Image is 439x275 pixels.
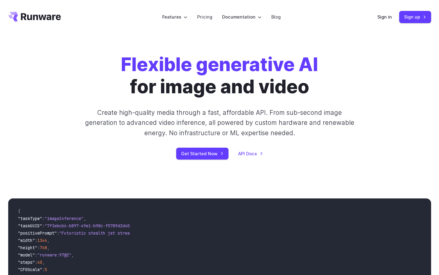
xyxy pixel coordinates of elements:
span: , [47,245,50,250]
span: { [18,208,20,214]
a: Sign in [377,13,392,20]
span: , [71,252,74,258]
span: 768 [40,245,47,250]
span: : [37,245,40,250]
h1: for image and video [121,53,318,98]
span: "imageInference" [45,216,84,221]
span: "model" [18,252,35,258]
a: Sign up [399,11,431,23]
span: : [57,230,59,236]
span: "height" [18,245,37,250]
span: "runware:97@2" [37,252,71,258]
span: , [84,216,86,221]
label: Documentation [222,13,262,20]
span: "steps" [18,260,35,265]
span: , [42,260,45,265]
span: "Futuristic stealth jet streaking through a neon-lit cityscape with glowing purple exhaust" [59,230,280,236]
span: : [42,223,45,229]
span: "taskUUID" [18,223,42,229]
span: , [47,238,50,243]
span: "7f3ebcb6-b897-49e1-b98c-f5789d2d40d7" [45,223,137,229]
span: : [35,252,37,258]
span: : [42,267,45,272]
span: "taskType" [18,216,42,221]
span: 1344 [37,238,47,243]
a: Blog [271,13,281,20]
strong: Flexible generative AI [121,53,318,76]
a: Pricing [197,13,212,20]
span: : [35,238,37,243]
a: Go to / [8,12,61,22]
span: : [35,260,37,265]
span: "width" [18,238,35,243]
span: "CFGScale" [18,267,42,272]
label: Features [162,13,187,20]
a: Get Started Now [176,148,228,160]
span: 5 [45,267,47,272]
p: Create high-quality media through a fast, affordable API. From sub-second image generation to adv... [84,108,355,138]
span: "positivePrompt" [18,230,57,236]
span: : [42,216,45,221]
a: API Docs [238,150,263,157]
span: 40 [37,260,42,265]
